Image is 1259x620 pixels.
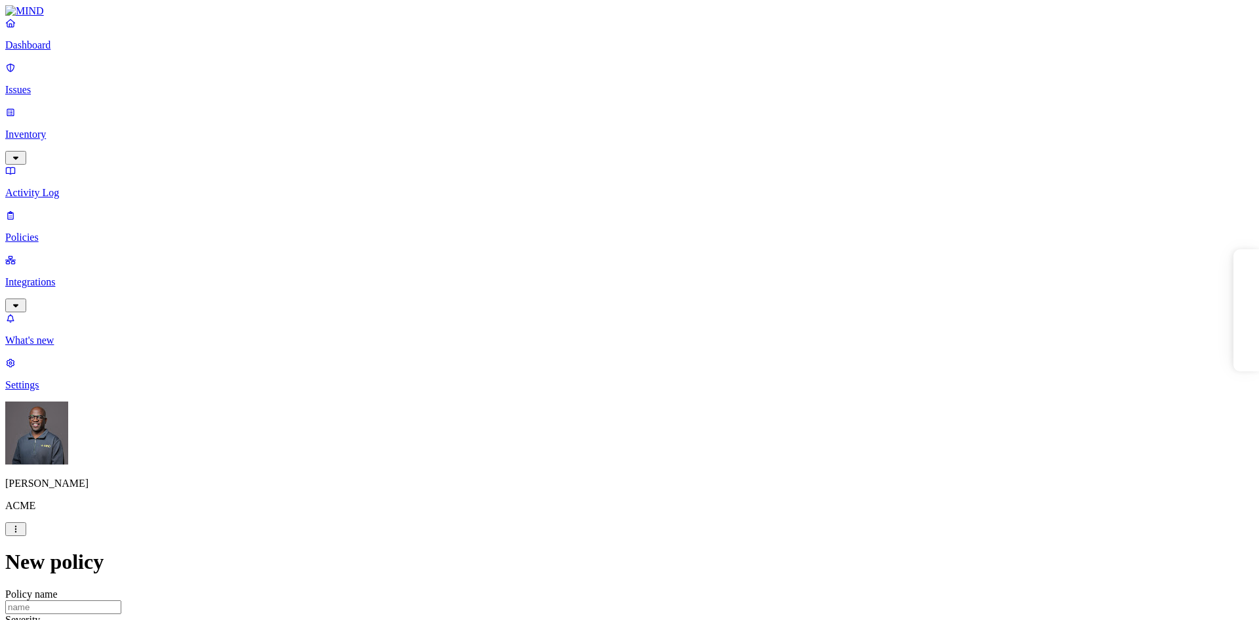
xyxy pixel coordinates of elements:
[5,254,1254,310] a: Integrations
[5,17,1254,51] a: Dashboard
[5,478,1254,489] p: [PERSON_NAME]
[5,5,44,17] img: MIND
[5,500,1254,512] p: ACME
[5,600,121,614] input: name
[5,312,1254,346] a: What's new
[5,276,1254,288] p: Integrations
[5,379,1254,391] p: Settings
[5,232,1254,243] p: Policies
[5,209,1254,243] a: Policies
[5,84,1254,96] p: Issues
[5,335,1254,346] p: What's new
[5,402,68,465] img: Gregory Thomas
[5,550,1254,574] h1: New policy
[5,357,1254,391] a: Settings
[5,5,1254,17] a: MIND
[5,39,1254,51] p: Dashboard
[5,589,58,600] label: Policy name
[5,165,1254,199] a: Activity Log
[5,106,1254,163] a: Inventory
[5,129,1254,140] p: Inventory
[5,62,1254,96] a: Issues
[5,187,1254,199] p: Activity Log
